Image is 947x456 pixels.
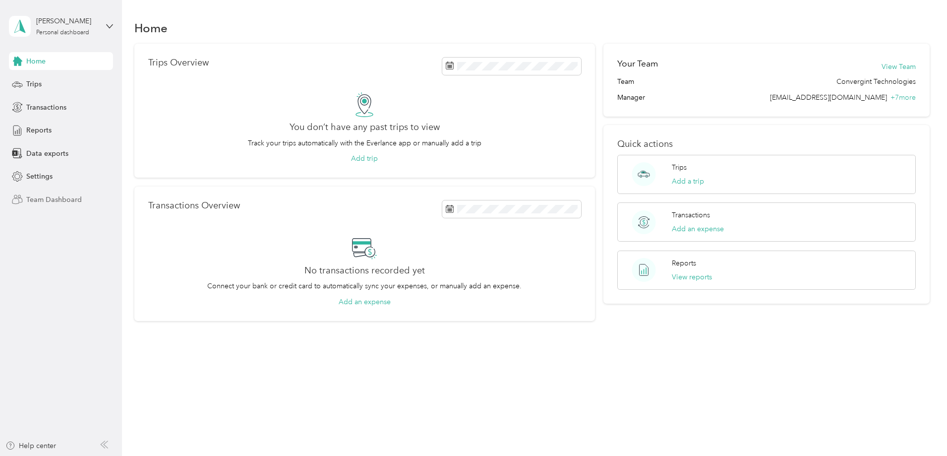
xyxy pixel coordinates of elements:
[617,92,645,103] span: Manager
[148,200,240,211] p: Transactions Overview
[351,153,378,164] button: Add trip
[891,400,947,456] iframe: Everlance-gr Chat Button Frame
[148,58,209,68] p: Trips Overview
[672,272,712,282] button: View reports
[26,102,66,113] span: Transactions
[672,210,710,220] p: Transactions
[36,16,98,26] div: [PERSON_NAME]
[248,138,481,148] p: Track your trips automatically with the Everlance app or manually add a trip
[672,176,704,187] button: Add a trip
[672,224,724,234] button: Add an expense
[26,195,82,205] span: Team Dashboard
[672,162,687,173] p: Trips
[26,79,42,89] span: Trips
[26,125,52,135] span: Reports
[617,58,658,70] h2: Your Team
[304,265,425,276] h2: No transactions recorded yet
[617,76,634,87] span: Team
[672,258,696,268] p: Reports
[339,297,391,307] button: Add an expense
[26,56,46,66] span: Home
[290,122,440,132] h2: You don’t have any past trips to view
[890,93,916,102] span: + 7 more
[36,30,89,36] div: Personal dashboard
[836,76,916,87] span: Convergint Technologies
[26,148,68,159] span: Data exports
[770,93,887,102] span: [EMAIL_ADDRESS][DOMAIN_NAME]
[882,62,916,72] button: View Team
[617,139,916,149] p: Quick actions
[5,441,56,451] button: Help center
[134,23,168,33] h1: Home
[26,171,53,182] span: Settings
[207,281,522,291] p: Connect your bank or credit card to automatically sync your expenses, or manually add an expense.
